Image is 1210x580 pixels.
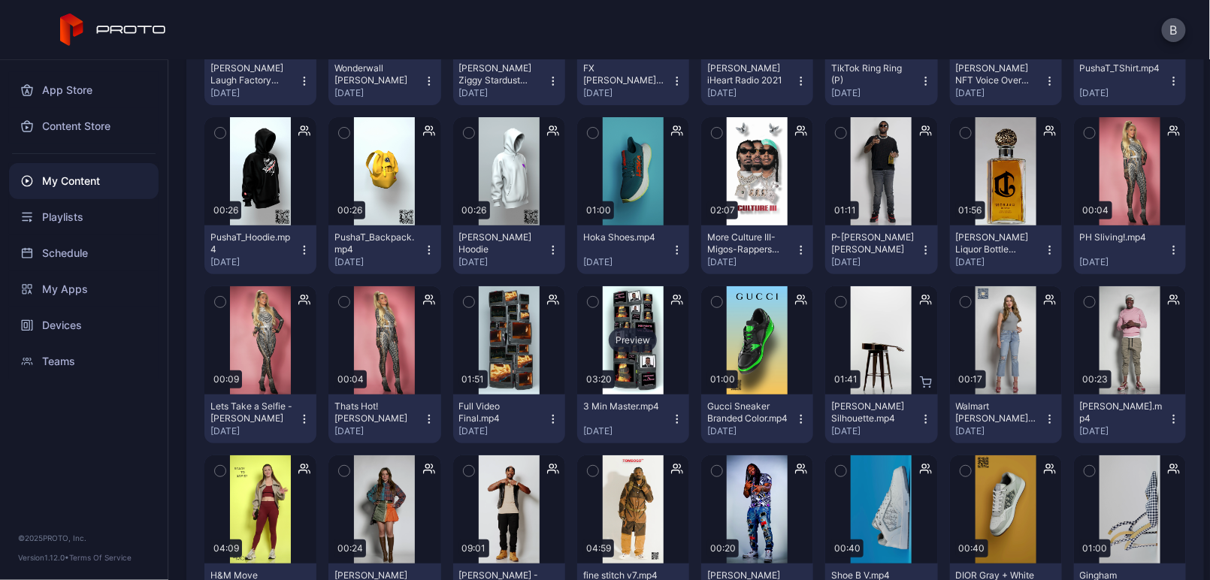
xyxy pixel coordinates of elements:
button: Gucci Sneaker Branded Color.mp4[DATE] [701,394,813,443]
div: Walmart Sofia Jeans (Temp).mp4 [956,400,1039,424]
button: [PERSON_NAME] iHeart Radio 2021[DATE] [701,56,813,105]
button: PushaT_TShirt.mp4[DATE] [1074,56,1186,105]
div: [DATE] [334,425,422,437]
div: [DATE] [956,87,1044,99]
div: P-Diddy DeLeon Tequlia Beam [831,231,914,255]
button: [PERSON_NAME] Silhouette.mp4[DATE] [825,394,937,443]
div: Preview [609,328,657,352]
div: FX Ziggy Stardust Billy Morrison [583,62,666,86]
div: [DATE] [334,256,422,268]
button: [PERSON_NAME] NFT Voice Over Story[DATE] [950,56,1062,105]
div: [DATE] [831,425,919,437]
div: [DATE] [1080,87,1168,99]
div: Hoka Shoes.mp4 [583,231,666,243]
a: My Content [9,163,159,199]
button: Hoka Shoes.mp4[DATE] [577,225,689,274]
div: More Culture III-Migos-Rappers Singing and Dancing Favorite Song [707,231,790,255]
div: [DATE] [459,256,547,268]
div: [DATE] [210,425,298,437]
button: [PERSON_NAME].mp4[DATE] [1074,394,1186,443]
div: Full Video Final.mp4 [459,400,542,424]
button: More Culture III-Migos-Rappers Singing and Dancing Favorite Song[DATE] [701,225,813,274]
div: [DATE] [707,87,795,99]
div: PushaT_Hoodie.mp4 [210,231,293,255]
button: Thats Hot! [PERSON_NAME][DATE] [328,394,440,443]
a: Devices [9,307,159,343]
span: Version 1.12.0 • [18,553,69,562]
button: TikTok Ring Ring (P)[DATE] [825,56,937,105]
div: [DATE] [210,87,298,99]
div: Wonderwall Billy Morrison [334,62,417,86]
div: Nick Cannon.mp4 [1080,400,1163,424]
button: [PERSON_NAME] Ziggy Stardust [PERSON_NAME][DATE] [453,56,565,105]
div: [DATE] [1080,256,1168,268]
button: Full Video Final.mp4[DATE] [453,394,565,443]
div: [DATE] [956,425,1044,437]
div: Jerome LaMaar Hoodie [459,231,542,255]
div: [DATE] [334,87,422,99]
div: [DATE] [831,256,919,268]
div: [DATE] [1080,425,1168,437]
div: Lets Take a Selfie - Paris Hilton [210,400,293,424]
button: [PERSON_NAME] Hoodie[DATE] [453,225,565,274]
button: PushaT_Backpack.mp4[DATE] [328,225,440,274]
div: PushaT_TShirt.mp4 [1080,62,1163,74]
a: App Store [9,72,159,108]
a: Terms Of Service [69,553,132,562]
button: P-[PERSON_NAME] [PERSON_NAME][DATE] [825,225,937,274]
div: [DATE] [459,87,547,99]
div: Kenan Thompson Laugh Factory Chicago - All city dialouge. [210,62,293,86]
div: [DATE] [707,425,795,437]
button: Walmart [PERSON_NAME] (Temp).mp4[DATE] [950,394,1062,443]
div: [DATE] [583,87,671,99]
div: TikTok Ring Ring (P) [831,62,914,86]
div: Gray BG Ziggy Stardust Billy Morrison [459,62,542,86]
div: Gucci Sneaker Branded Color.mp4 [707,400,790,424]
div: Deleon Liquor Bottle Spinning [956,231,1039,255]
div: [DATE] [459,425,547,437]
a: My Apps [9,271,159,307]
button: 3 Min Master.mp4[DATE] [577,394,689,443]
button: [PERSON_NAME] Liquor Bottle Spinning[DATE] [950,225,1062,274]
div: Kane Brown iHeart Radio 2021 [707,62,790,86]
a: Schedule [9,235,159,271]
button: Lets Take a Selfie - [PERSON_NAME][DATE] [204,394,316,443]
a: Teams [9,343,159,379]
div: PH Sliving!.mp4 [1080,231,1163,243]
div: © 2025 PROTO, Inc. [18,532,150,544]
div: [DATE] [210,256,298,268]
a: Content Store [9,108,159,144]
a: Playlists [9,199,159,235]
div: [DATE] [583,256,671,268]
div: [DATE] [831,87,919,99]
div: [DATE] [583,425,671,437]
button: PH Sliving!.mp4[DATE] [1074,225,1186,274]
button: B [1162,18,1186,42]
div: Thats Hot! Paris Hilton [334,400,417,424]
button: PushaT_Hoodie.mp4[DATE] [204,225,316,274]
div: 3 Min Master.mp4 [583,400,666,412]
div: PushaT_Backpack.mp4 [334,231,417,255]
div: [DATE] [707,256,795,268]
button: [PERSON_NAME] Laugh Factory [GEOGRAPHIC_DATA] - All city dialouge.[DATE] [204,56,316,105]
button: Wonderwall [PERSON_NAME][DATE] [328,56,440,105]
div: [DATE] [956,256,1044,268]
div: Kobe Bryant NFT Voice Over Story [956,62,1039,86]
div: Billy Morrison's Silhouette.mp4 [831,400,914,424]
button: FX [PERSON_NAME] [PERSON_NAME][DATE] [577,56,689,105]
